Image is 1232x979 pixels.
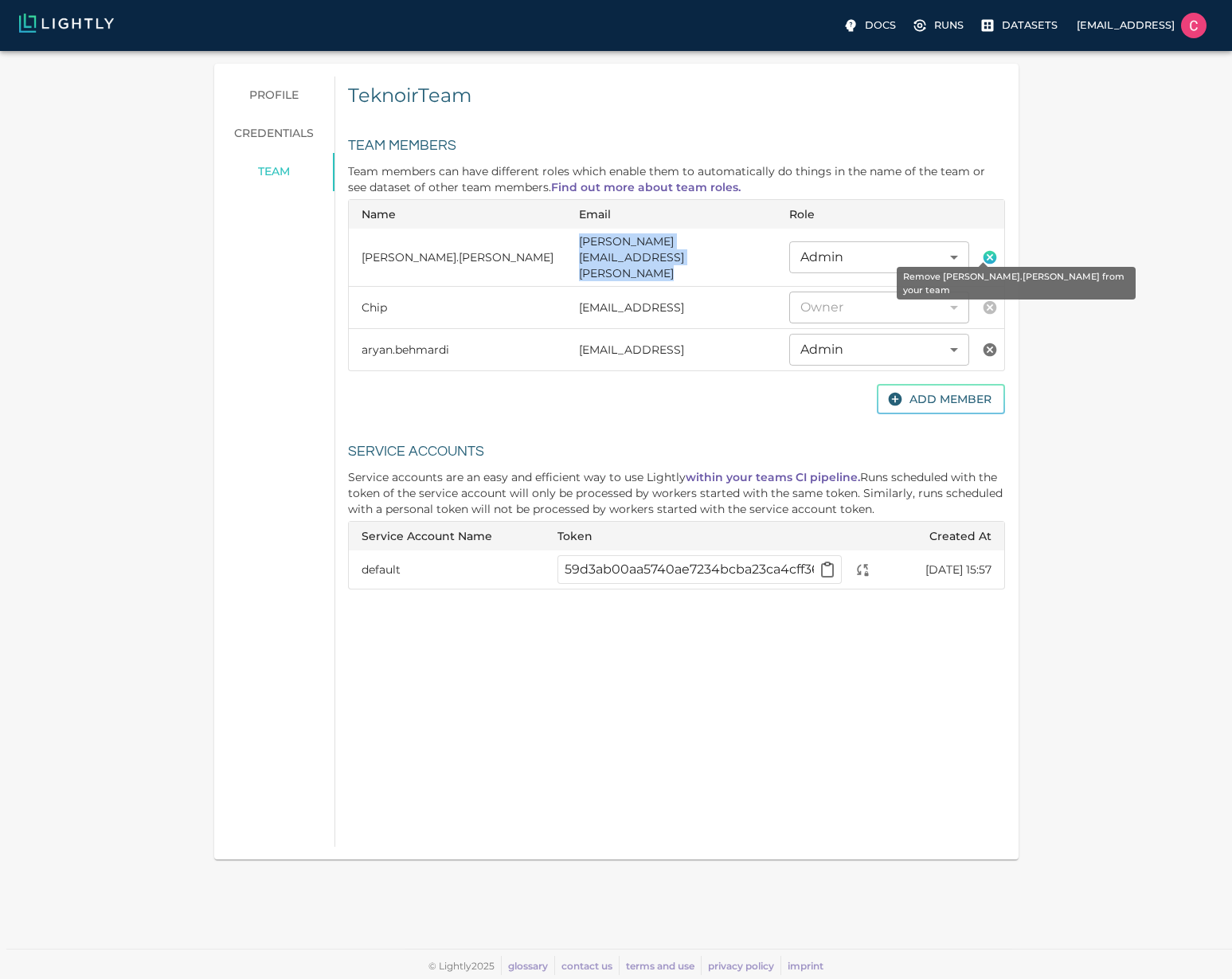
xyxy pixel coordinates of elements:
p: Team members can have different roles which enable them to automatically do things in the name of... [348,163,1006,195]
th: Email [566,200,777,229]
h5: Teknoir Team [348,83,1006,108]
a: credentials [214,115,334,153]
img: Chip Ray [1181,13,1207,38]
label: Runs [909,13,970,38]
th: Token [545,522,890,550]
table: service accounts [349,522,1005,589]
h6: Service Accounts [348,440,1006,464]
h6: Team Members [348,134,1006,159]
div: Remove [PERSON_NAME].[PERSON_NAME] from your team [897,267,1136,300]
a: Find out more about team roles. [551,180,741,194]
table: team members [349,200,1005,370]
button: Copy to clipboard [814,556,841,583]
div: Preferences [214,76,334,191]
th: Service Account Name [349,522,545,550]
span: You cannot remove yourself from your team [976,300,1004,314]
a: privacy policy [708,960,774,972]
label: Datasets [976,13,1064,38]
span: Chip Ray (Teknoir) [362,300,387,315]
img: Lightly [19,14,114,33]
a: within your teams CI pipeline. [686,470,860,484]
span: Remove felix.darvas from your team [976,249,1004,264]
th: Role [776,200,976,229]
span: Aryan Behmardi (Teknoir) [362,343,449,357]
a: imprint [788,960,823,972]
td: [PERSON_NAME][EMAIL_ADDRESS][PERSON_NAME] [566,229,777,287]
p: Datasets [1002,18,1058,33]
th: Name [349,200,566,229]
button: Add Member [877,384,1005,415]
label: [EMAIL_ADDRESS]Chip Ray [1070,8,1213,43]
span: © Lightly 2025 [428,960,495,972]
p: Runs [934,18,964,33]
a: glossary [508,960,548,972]
td: [DATE] 15:57 [890,550,1004,589]
span: Remove aryan.behmardi from your team [976,342,1004,356]
a: contact us [561,960,612,972]
td: default [349,550,545,589]
span: felix.darvas@teknoir.ai (Teknoir) [362,250,553,264]
label: Docs [839,13,902,38]
p: Docs [865,18,896,33]
th: Created At [890,522,1004,550]
td: [EMAIL_ADDRESS] [566,328,777,370]
p: Service accounts are an easy and efficient way to use Lightly Runs scheduled with the token of th... [348,469,1006,517]
div: Admin [789,334,969,366]
a: profile [214,76,334,115]
div: Admin [789,292,969,323]
span: Reset API token of the service account [848,562,877,576]
td: [EMAIL_ADDRESS] [566,286,777,328]
p: [EMAIL_ADDRESS] [1077,18,1175,33]
a: team [214,153,334,191]
div: Admin [789,241,969,273]
a: terms and use [626,960,694,972]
